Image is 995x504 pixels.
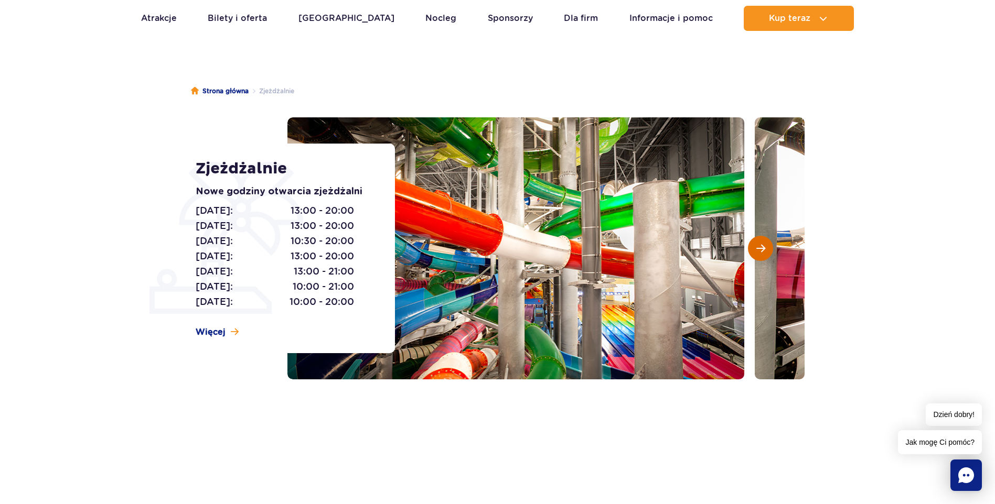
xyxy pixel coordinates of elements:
span: [DATE]: [196,294,233,309]
a: Więcej [196,326,239,338]
h1: Zjeżdżalnie [196,159,371,178]
span: Dzień dobry! [926,403,982,426]
span: Kup teraz [769,14,810,23]
a: Bilety i oferta [208,6,267,31]
span: 13:00 - 21:00 [294,264,354,279]
span: Jak mogę Ci pomóc? [898,430,982,454]
span: 10:00 - 21:00 [293,279,354,294]
span: [DATE]: [196,203,233,218]
span: [DATE]: [196,249,233,264]
span: 10:30 - 20:00 [291,234,354,248]
a: Informacje i pomoc [629,6,713,31]
li: Zjeżdżalnie [249,86,294,96]
span: Więcej [196,326,226,338]
span: [DATE]: [196,264,233,279]
a: [GEOGRAPHIC_DATA] [298,6,394,31]
a: Strona główna [191,86,249,96]
a: Atrakcje [141,6,177,31]
a: Nocleg [425,6,456,31]
span: 13:00 - 20:00 [291,249,354,264]
div: Chat [950,459,982,491]
span: 13:00 - 20:00 [291,218,354,233]
span: [DATE]: [196,218,233,233]
a: Sponsorzy [488,6,533,31]
a: Dla firm [564,6,598,31]
span: [DATE]: [196,234,233,248]
p: Nowe godziny otwarcia zjeżdżalni [196,184,371,199]
span: 10:00 - 20:00 [290,294,354,309]
button: Następny slajd [748,236,773,261]
span: [DATE]: [196,279,233,294]
button: Kup teraz [744,6,854,31]
span: 13:00 - 20:00 [291,203,354,218]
